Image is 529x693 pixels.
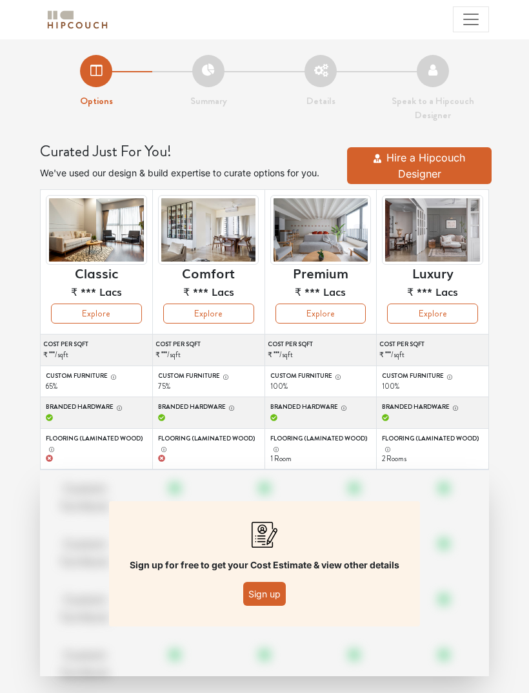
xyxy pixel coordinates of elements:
[51,304,142,324] button: Explore
[382,434,483,453] label: Flooring (Laminated wood)
[158,434,259,453] label: Flooring (Laminated wood)
[45,5,110,34] span: logo-horizontal.svg
[155,340,264,349] label: Cost per sqft
[40,142,334,161] h4: Curated Just For You!
[130,558,399,572] p: Sign up for free to get your Cost Estimate & view other details
[392,94,474,123] strong: Speak to a Hipcouch Designer
[220,371,229,381] button: Custom furniture
[243,582,286,606] button: Sign up
[264,335,377,366] td: /sqft
[152,335,264,366] td: /sqft
[264,366,377,397] td: 100%
[46,195,147,265] img: header-preview
[306,94,335,108] strong: Details
[377,428,489,470] td: 2 Rooms
[80,94,113,108] strong: Options
[108,371,117,381] button: Custom furniture
[377,335,489,366] td: /sqft
[46,434,147,453] label: Flooring (Laminated wood)
[379,340,488,349] label: Cost per sqft
[450,402,459,412] button: Branded Hardware
[41,335,153,366] td: /sqft
[226,402,235,412] button: Branded Hardware
[270,434,372,453] label: Flooring (Laminated wood)
[158,444,167,453] button: Flooring (Laminated wood)
[444,371,453,381] button: Custom furniture
[158,402,259,412] label: Branded Hardware
[46,444,55,453] button: Flooring (Laminated wood)
[43,340,152,349] label: Cost per sqft
[268,340,377,349] label: Cost per sqft
[338,402,347,412] button: Branded Hardware
[453,6,489,32] button: Toggle navigation
[114,402,123,412] button: Branded Hardware
[386,151,465,181] span: Hire a Hipcouch Designer
[40,166,334,180] p: We've used our design & build expertise to curate options for you.
[332,371,341,381] button: Custom furniture
[158,195,259,265] img: header-preview
[158,371,259,381] label: Custom furniture
[75,265,118,280] h6: Classic
[152,366,264,397] td: 75%
[377,366,489,397] td: 100%
[387,304,478,324] button: Explore
[382,195,483,265] img: header-preview
[270,371,372,381] label: Custom furniture
[46,402,147,412] label: Branded Hardware
[45,8,110,31] img: logo-horizontal.svg
[347,147,492,185] button: Hire a Hipcouch Designer
[293,265,348,280] h6: Premium
[163,304,254,324] button: Explore
[190,94,227,108] strong: Summary
[182,265,235,280] h6: Comfort
[264,428,377,470] td: 1 Room
[270,444,279,453] button: Flooring (Laminated wood)
[46,371,147,381] label: Custom furniture
[382,402,483,412] label: Branded Hardware
[412,265,454,280] h6: Luxury
[270,195,372,265] img: header-preview
[382,444,391,453] button: Flooring (Laminated wood)
[270,402,372,412] label: Branded Hardware
[41,366,153,397] td: 65%
[382,371,483,381] label: Custom furniture
[275,304,366,324] button: Explore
